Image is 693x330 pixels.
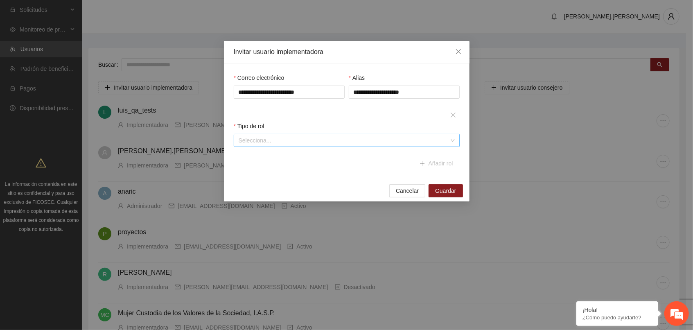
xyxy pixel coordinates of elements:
[349,86,460,99] input: Alias
[582,314,652,321] p: ¿Cómo puedo ayudarte?
[413,157,460,170] button: plusAñadir rol
[234,73,284,82] label: Correo electrónico
[455,48,462,55] span: close
[234,47,460,57] div: Invitar usuario implementadora
[43,42,138,52] div: Chatee con nosotros ahora
[4,224,156,252] textarea: Escriba su mensaje y pulse “Intro”
[234,86,345,99] input: Correo electrónico
[447,108,460,122] button: close
[435,186,456,195] span: Guardar
[47,109,113,192] span: Estamos en línea.
[447,41,470,63] button: Close
[389,184,425,197] button: Cancelar
[429,184,463,197] button: Guardar
[396,186,419,195] span: Cancelar
[349,73,365,82] label: Alias
[234,122,264,131] label: Tipo de rol
[582,307,652,313] div: ¡Hola!
[134,4,154,24] div: Minimizar ventana de chat en vivo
